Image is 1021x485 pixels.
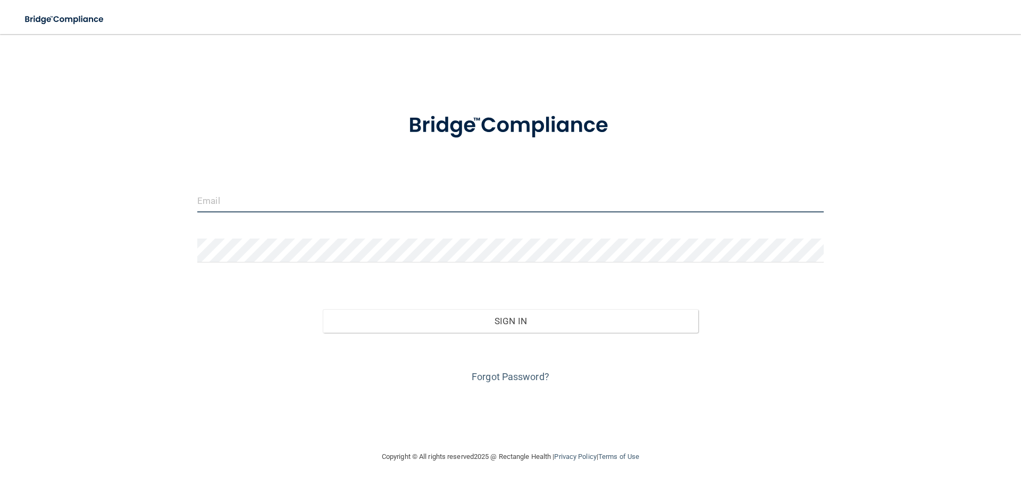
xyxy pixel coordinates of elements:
[472,371,549,382] a: Forgot Password?
[323,309,699,333] button: Sign In
[554,453,596,461] a: Privacy Policy
[387,98,634,153] img: bridge_compliance_login_screen.278c3ca4.svg
[197,188,824,212] input: Email
[598,453,639,461] a: Terms of Use
[316,440,705,474] div: Copyright © All rights reserved 2025 @ Rectangle Health | |
[809,194,822,207] keeper-lock: Open Keeper Popup
[16,9,114,30] img: bridge_compliance_login_screen.278c3ca4.svg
